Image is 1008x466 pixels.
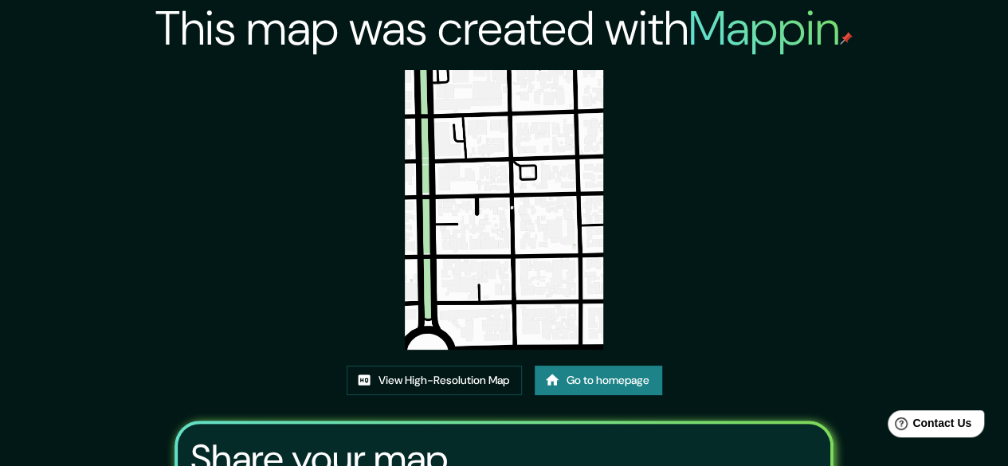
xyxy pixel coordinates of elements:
img: created-map [405,70,602,350]
iframe: Help widget launcher [866,404,990,448]
a: View High-Resolution Map [347,366,522,395]
a: Go to homepage [535,366,662,395]
img: mappin-pin [840,32,853,45]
